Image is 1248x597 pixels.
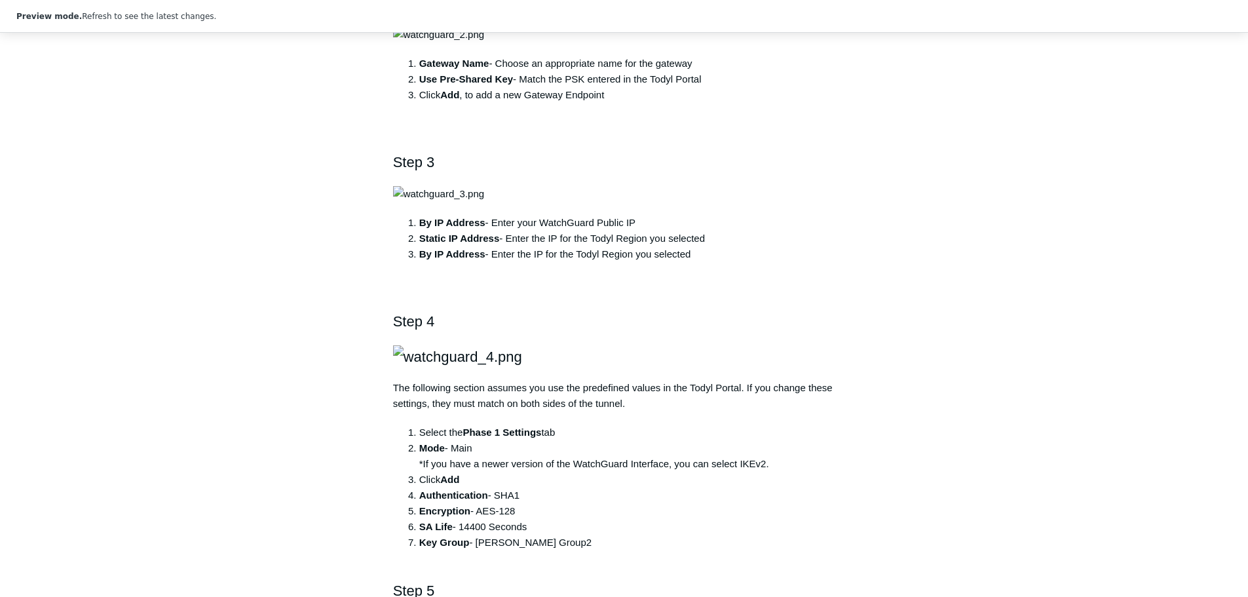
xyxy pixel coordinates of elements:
li: - [PERSON_NAME] Group2 [419,535,856,550]
strong: Use Pre-Shared Key [419,73,513,85]
strong: By IP Address [419,217,485,228]
li: - Main *If you have a newer version of the WatchGuard Interface, you can select IKEv2. [419,440,856,472]
h2: Step 4 [393,310,856,333]
strong: Static IP Address [419,233,500,244]
li: Select the tab [419,425,856,440]
li: Click [419,472,856,488]
strong: Mode [419,442,445,453]
p: The following section assumes you use the predefined values in the Todyl Portal. If you change th... [393,380,856,412]
img: watchguard_3.png [393,186,484,202]
img: watchguard_2.png [393,27,484,43]
strong: Authentication [419,490,488,501]
li: - SHA1 [419,488,856,503]
strong: Phase 1 Settings [463,427,541,438]
strong: SA Life [419,521,453,532]
strong: Add [440,474,459,485]
strong: Gateway Name [419,58,489,69]
li: - AES-128 [419,503,856,519]
strong: Add [440,89,459,100]
li: - Enter the IP for the Todyl Region you selected [419,246,856,262]
li: - 14400 Seconds [419,519,856,535]
h2: Step 3 [393,151,856,174]
strong: Preview mode. [16,12,82,21]
li: - Enter your WatchGuard Public IP [419,215,856,231]
strong: By IP Address [419,248,485,260]
strong: Encryption [419,505,470,516]
div: Click , to add a new Gateway Endpoint [419,87,856,103]
li: - Choose an appropriate name for the gateway [419,56,856,71]
li: - Enter the IP for the Todyl Region you selected [419,231,856,246]
div: Refresh to see the latest changes. [16,10,216,22]
div: - Match the PSK entered in the Todyl Portal [419,71,856,87]
strong: Key Group [419,537,470,548]
img: watchguard_4.png [393,345,522,368]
